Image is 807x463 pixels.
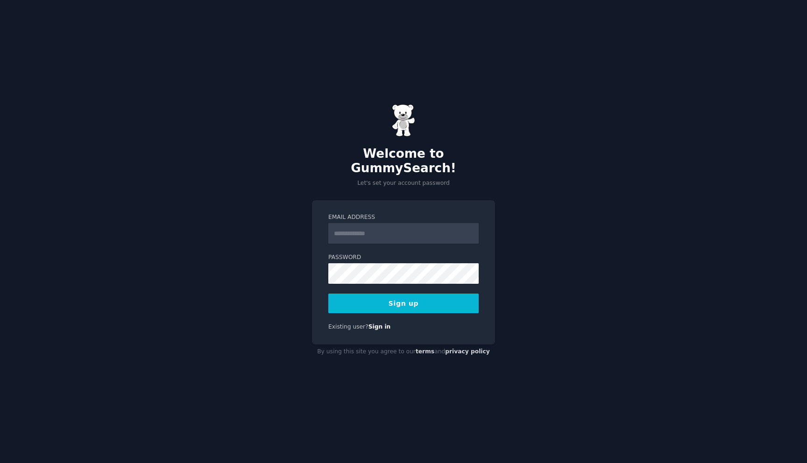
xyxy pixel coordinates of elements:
button: Sign up [328,294,479,313]
p: Let's set your account password [312,179,495,188]
img: Gummy Bear [392,104,415,137]
a: Sign in [368,323,391,330]
a: terms [416,348,434,355]
h2: Welcome to GummySearch! [312,147,495,176]
div: By using this site you agree to our and [312,344,495,359]
a: privacy policy [445,348,490,355]
label: Password [328,253,479,262]
span: Existing user? [328,323,368,330]
label: Email Address [328,213,479,222]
